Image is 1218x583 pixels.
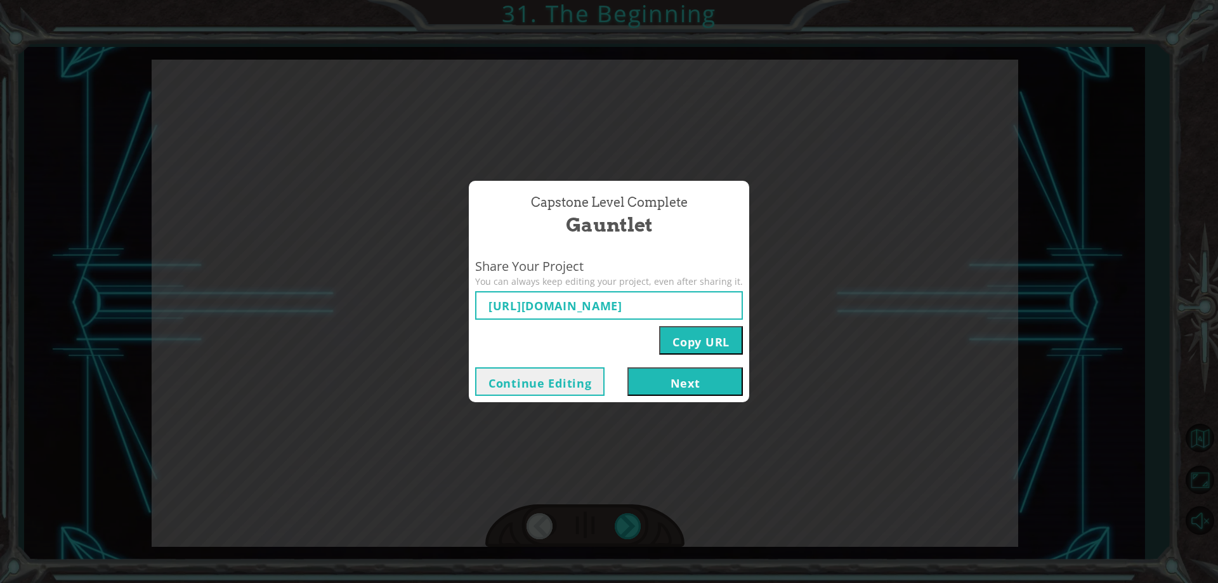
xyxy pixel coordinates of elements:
span: You can always keep editing your project, even after sharing it. [475,275,743,288]
button: Continue Editing [475,367,605,396]
span: Share Your Project [475,258,743,276]
span: Capstone Level Complete [531,193,688,212]
button: Copy URL [659,326,743,355]
span: Gauntlet [566,211,653,239]
button: Next [627,367,743,396]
